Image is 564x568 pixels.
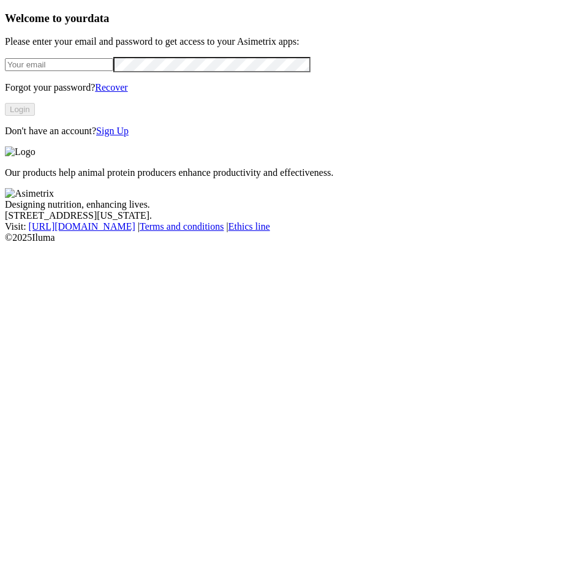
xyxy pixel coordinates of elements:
[5,36,559,47] p: Please enter your email and password to get access to your Asimetrix apps:
[5,210,559,221] div: [STREET_ADDRESS][US_STATE].
[5,82,559,93] p: Forgot your password?
[5,103,35,116] button: Login
[95,82,127,93] a: Recover
[5,188,54,199] img: Asimetrix
[29,221,135,232] a: [URL][DOMAIN_NAME]
[5,221,559,232] div: Visit : | |
[5,58,113,71] input: Your email
[5,199,559,210] div: Designing nutrition, enhancing lives.
[5,12,559,25] h3: Welcome to your
[96,126,129,136] a: Sign Up
[140,221,224,232] a: Terms and conditions
[88,12,109,25] span: data
[5,232,559,243] div: © 2025 Iluma
[5,126,559,137] p: Don't have an account?
[5,167,559,178] p: Our products help animal protein producers enhance productivity and effectiveness.
[5,146,36,157] img: Logo
[228,221,270,232] a: Ethics line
